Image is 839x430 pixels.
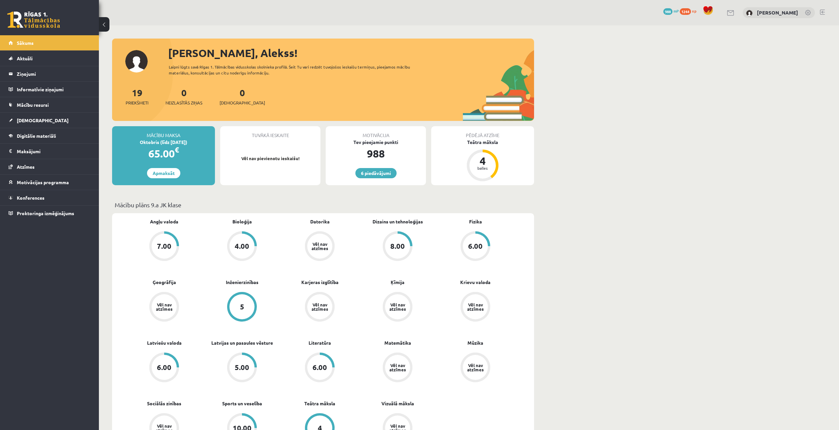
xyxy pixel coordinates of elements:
[235,243,249,250] div: 4.00
[9,144,91,159] a: Maksājumi
[112,126,215,139] div: Mācību maksa
[431,139,534,146] div: Teātra māksla
[112,146,215,161] div: 65.00
[9,97,91,112] a: Mācību resursi
[390,243,405,250] div: 8.00
[17,133,56,139] span: Digitālie materiāli
[125,353,203,384] a: 6.00
[467,339,483,346] a: Mūzika
[359,292,436,323] a: Vēl nav atzīmes
[9,35,91,50] a: Sākums
[157,364,171,371] div: 6.00
[9,51,91,66] a: Aktuāli
[436,292,514,323] a: Vēl nav atzīmes
[9,175,91,190] a: Motivācijas programma
[663,8,679,14] a: 988 mP
[310,218,330,225] a: Datorika
[384,339,411,346] a: Matemātika
[757,9,798,16] a: [PERSON_NAME]
[311,242,329,250] div: Vēl nav atzīmes
[168,45,534,61] div: [PERSON_NAME], Alekss!
[326,126,426,139] div: Motivācija
[304,400,335,407] a: Teātra māksla
[112,139,215,146] div: Oktobris (līdz [DATE])
[211,339,273,346] a: Latvijas un pasaules vēsture
[17,179,69,185] span: Motivācijas programma
[281,231,359,262] a: Vēl nav atzīmes
[115,200,531,209] p: Mācību plāns 9.a JK klase
[17,82,91,97] legend: Informatīvie ziņojumi
[9,190,91,205] a: Konferences
[203,353,281,384] a: 5.00
[17,55,33,61] span: Aktuāli
[466,302,485,311] div: Vēl nav atzīmes
[388,302,407,311] div: Vēl nav atzīmes
[226,279,258,286] a: Inženierzinības
[232,218,252,225] a: Bioloģija
[473,166,493,170] div: balles
[359,231,436,262] a: 8.00
[17,66,91,81] legend: Ziņojumi
[281,353,359,384] a: 6.00
[431,126,534,139] div: Pēdējā atzīme
[680,8,691,15] span: 1244
[469,218,482,225] a: Fizika
[157,243,171,250] div: 7.00
[431,139,534,182] a: Teātra māksla 4 balles
[674,8,679,14] span: mP
[9,128,91,143] a: Digitālie materiāli
[436,231,514,262] a: 6.00
[235,364,249,371] div: 5.00
[203,231,281,262] a: 4.00
[17,195,45,201] span: Konferences
[313,364,327,371] div: 6.00
[663,8,673,15] span: 988
[692,8,696,14] span: xp
[9,113,91,128] a: [DEMOGRAPHIC_DATA]
[17,117,69,123] span: [DEMOGRAPHIC_DATA]
[473,156,493,166] div: 4
[746,10,753,16] img: Alekss Kozlovskis
[281,292,359,323] a: Vēl nav atzīmes
[17,144,91,159] legend: Maksājumi
[466,363,485,372] div: Vēl nav atzīmes
[359,353,436,384] a: Vēl nav atzīmes
[150,218,178,225] a: Angļu valoda
[147,400,181,407] a: Sociālās zinības
[203,292,281,323] a: 5
[311,302,329,311] div: Vēl nav atzīmes
[147,339,182,346] a: Latviešu valoda
[126,100,148,106] span: Priekšmeti
[388,363,407,372] div: Vēl nav atzīmes
[17,40,34,46] span: Sākums
[222,400,262,407] a: Sports un veselība
[436,353,514,384] a: Vēl nav atzīmes
[460,279,491,286] a: Krievu valoda
[125,292,203,323] a: Vēl nav atzīmes
[125,231,203,262] a: 7.00
[155,302,173,311] div: Vēl nav atzīmes
[17,164,35,170] span: Atzīmes
[9,66,91,81] a: Ziņojumi
[381,400,414,407] a: Vizuālā māksla
[169,64,422,76] div: Laipni lūgts savā Rīgas 1. Tālmācības vidusskolas skolnieka profilā. Šeit Tu vari redzēt tuvojošo...
[373,218,423,225] a: Dizains un tehnoloģijas
[17,210,74,216] span: Proktoringa izmēģinājums
[9,206,91,221] a: Proktoringa izmēģinājums
[224,155,317,162] p: Vēl nav pievienotu ieskaišu!
[7,12,60,28] a: Rīgas 1. Tālmācības vidusskola
[165,87,202,106] a: 0Neizlasītās ziņas
[9,82,91,97] a: Informatīvie ziņojumi
[9,159,91,174] a: Atzīmes
[468,243,483,250] div: 6.00
[175,145,179,155] span: €
[301,279,339,286] a: Karjeras izglītība
[326,139,426,146] div: Tev pieejamie punkti
[680,8,700,14] a: 1244 xp
[220,100,265,106] span: [DEMOGRAPHIC_DATA]
[165,100,202,106] span: Neizlasītās ziņas
[126,87,148,106] a: 19Priekšmeti
[153,279,176,286] a: Ģeogrāfija
[240,303,244,310] div: 5
[355,168,397,178] a: 6 piedāvājumi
